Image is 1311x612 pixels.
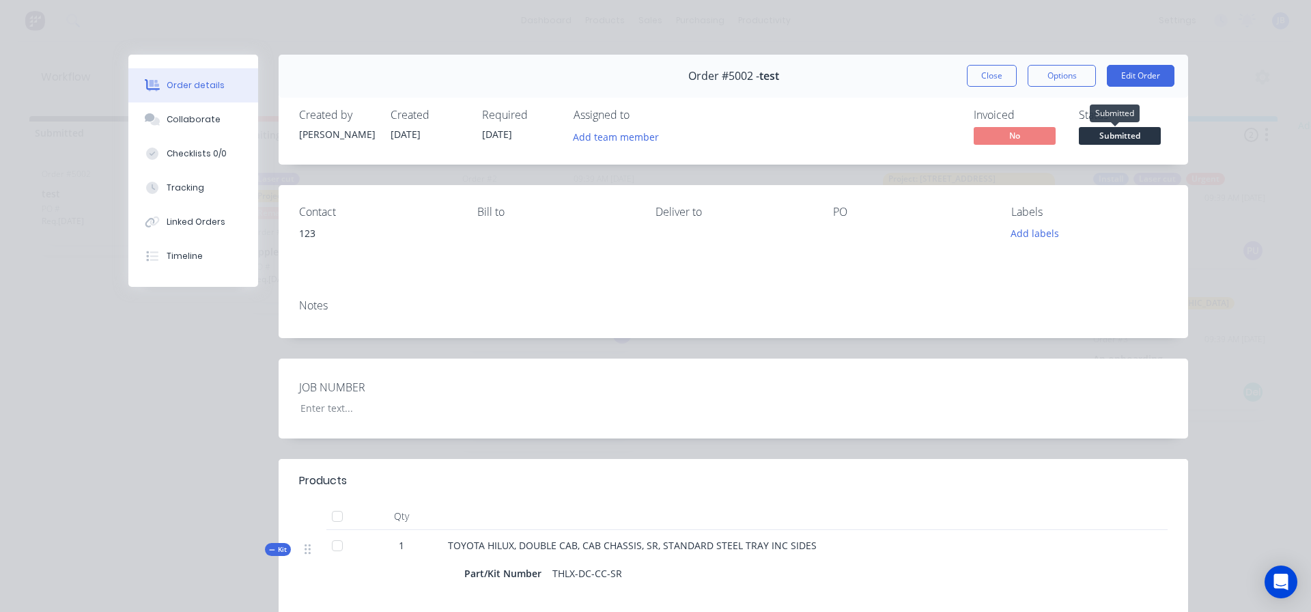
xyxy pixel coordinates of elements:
span: [DATE] [391,128,421,141]
span: TOYOTA HILUX, DOUBLE CAB, CAB CHASSIS, SR, STANDARD STEEL TRAY INC SIDES [448,539,817,552]
div: Notes [299,299,1168,312]
button: Add labels [1004,224,1067,242]
div: PO [833,206,989,219]
button: Submitted [1079,127,1161,148]
div: Deliver to [655,206,812,219]
div: [PERSON_NAME] [299,127,374,141]
div: Tracking [167,182,204,194]
label: JOB NUMBER [299,379,470,395]
div: Contact [299,206,455,219]
span: 1 [399,538,404,553]
div: Timeline [167,250,203,262]
div: 123 [299,224,455,243]
div: Submitted [1090,105,1140,122]
button: Collaborate [128,102,258,137]
div: Required [482,109,557,122]
span: [DATE] [482,128,512,141]
div: Order details [167,79,225,92]
button: Tracking [128,171,258,205]
button: Add team member [566,127,666,145]
div: Created [391,109,466,122]
div: Bill to [477,206,634,219]
div: Invoiced [974,109,1062,122]
div: 123 [299,224,455,268]
span: Order #5002 - [688,70,759,83]
button: Add team member [574,127,666,145]
span: No [974,127,1056,144]
button: Checklists 0/0 [128,137,258,171]
div: Assigned to [574,109,710,122]
div: Open Intercom Messenger [1265,566,1297,598]
div: Created by [299,109,374,122]
button: Linked Orders [128,205,258,239]
div: Checklists 0/0 [167,148,227,160]
span: test [759,70,779,83]
div: Status [1079,109,1168,122]
div: Linked Orders [167,216,225,228]
div: Kit [265,543,291,556]
div: THLX-DC-CC-SR [547,564,628,583]
span: Kit [269,544,287,555]
span: Submitted [1079,127,1161,144]
div: Qty [361,503,442,530]
button: Order details [128,68,258,102]
button: Edit Order [1107,65,1174,87]
button: Close [967,65,1017,87]
button: Timeline [128,239,258,273]
div: Collaborate [167,113,221,126]
button: Options [1028,65,1096,87]
div: Labels [1011,206,1168,219]
div: Part/Kit Number [464,564,547,583]
div: Products [299,473,347,489]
